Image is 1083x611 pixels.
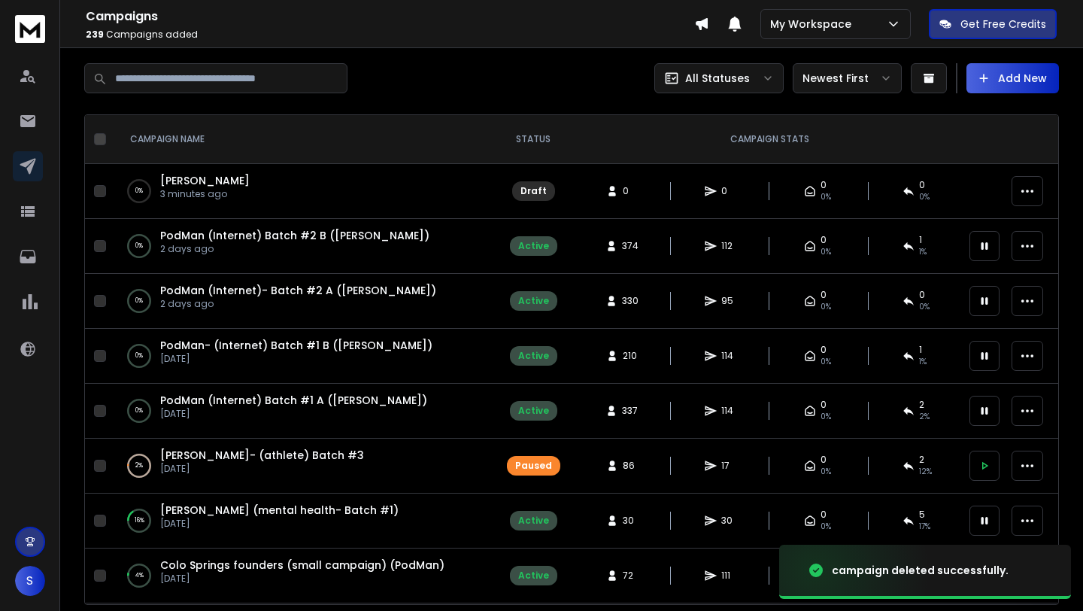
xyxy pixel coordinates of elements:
[821,466,831,478] span: 0%
[515,460,552,472] div: Paused
[518,515,549,527] div: Active
[15,566,45,596] button: S
[919,301,930,313] span: 0 %
[518,295,549,307] div: Active
[919,289,925,301] span: 0
[520,185,547,197] div: Draft
[160,558,444,573] a: Colo Springs founders (small campaign) (PodMan)
[15,15,45,43] img: logo
[135,513,144,528] p: 16 %
[160,228,429,243] a: PodMan (Internet) Batch #2 B ([PERSON_NAME])
[622,295,639,307] span: 330
[160,393,427,408] a: PodMan (Internet) Batch #1 A ([PERSON_NAME])
[821,399,827,411] span: 0
[721,570,736,582] span: 111
[623,515,638,527] span: 30
[919,191,930,203] span: 0%
[721,515,736,527] span: 30
[821,356,831,368] span: 0%
[135,568,144,583] p: 4 %
[919,466,932,478] span: 12 %
[135,458,143,473] p: 2 %
[86,8,694,26] h1: Campaigns
[821,344,827,356] span: 0
[112,115,488,164] th: CAMPAIGN NAME
[160,408,427,420] p: [DATE]
[821,521,831,533] span: 0%
[160,463,364,475] p: [DATE]
[721,185,736,197] span: 0
[919,344,922,356] span: 1
[622,240,639,252] span: 374
[623,350,638,362] span: 210
[721,460,736,472] span: 17
[623,185,638,197] span: 0
[160,338,432,353] a: PodMan- (Internet) Batch #1 B ([PERSON_NAME])
[112,329,488,384] td: 0%PodMan- (Internet) Batch #1 B ([PERSON_NAME])[DATE]
[86,28,104,41] span: 239
[112,384,488,439] td: 0%PodMan (Internet) Batch #1 A ([PERSON_NAME])[DATE]
[160,173,250,188] a: [PERSON_NAME]
[160,503,399,518] a: [PERSON_NAME] (mental health- Batch #1)
[488,115,578,164] th: STATUS
[112,164,488,219] td: 0%[PERSON_NAME]3 minutes ago
[518,350,549,362] div: Active
[685,71,750,86] p: All Statuses
[821,179,827,191] span: 0
[160,188,250,200] p: 3 minutes ago
[821,246,831,258] span: 0%
[919,399,924,411] span: 2
[919,509,925,521] span: 5
[770,17,857,32] p: My Workspace
[821,411,831,423] span: 0%
[112,274,488,329] td: 0%PodMan (Internet)- Batch #2 A ([PERSON_NAME])2 days ago
[919,356,927,368] span: 1 %
[960,17,1046,32] p: Get Free Credits
[518,240,549,252] div: Active
[919,234,922,246] span: 1
[622,405,638,417] span: 337
[135,239,143,254] p: 0 %
[929,9,1057,39] button: Get Free Credits
[919,454,924,466] span: 2
[135,403,143,418] p: 0 %
[721,350,736,362] span: 114
[721,405,736,417] span: 114
[721,295,736,307] span: 95
[919,246,927,258] span: 1 %
[793,63,902,93] button: Newest First
[821,454,827,466] span: 0
[832,563,1009,578] div: campaign deleted successfully.
[518,405,549,417] div: Active
[112,439,488,494] td: 2%[PERSON_NAME]- (athlete) Batch #3[DATE]
[160,283,436,298] a: PodMan (Internet)- Batch #2 A ([PERSON_NAME])
[135,348,143,363] p: 0 %
[86,29,694,41] p: Campaigns added
[160,353,432,365] p: [DATE]
[623,460,638,472] span: 86
[821,301,831,313] span: 0%
[112,549,488,603] td: 4%Colo Springs founders (small campaign) (PodMan)[DATE]
[821,509,827,521] span: 0
[518,570,549,582] div: Active
[112,219,488,274] td: 0%PodMan (Internet) Batch #2 B ([PERSON_NAME])2 days ago
[821,234,827,246] span: 0
[112,494,488,549] td: 16%[PERSON_NAME] (mental health- Batch #1)[DATE]
[160,448,364,463] a: [PERSON_NAME]- (athlete) Batch #3
[578,115,960,164] th: CAMPAIGN STATS
[160,573,444,585] p: [DATE]
[160,243,429,255] p: 2 days ago
[623,570,638,582] span: 72
[821,289,827,301] span: 0
[821,191,831,203] span: 0%
[966,63,1059,93] button: Add New
[919,411,930,423] span: 2 %
[160,518,399,530] p: [DATE]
